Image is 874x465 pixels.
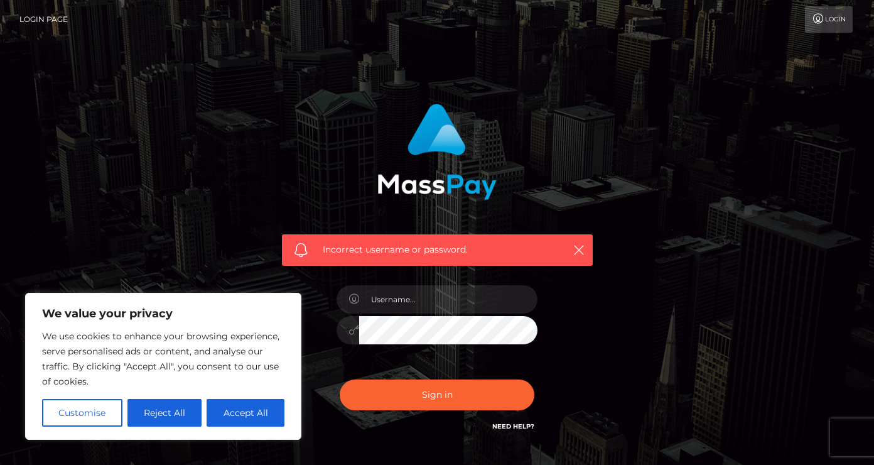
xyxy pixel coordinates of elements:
[340,380,534,410] button: Sign in
[377,104,497,200] img: MassPay Login
[19,6,68,33] a: Login Page
[207,399,284,427] button: Accept All
[359,285,537,314] input: Username...
[492,422,534,430] a: Need Help?
[42,399,122,427] button: Customise
[42,329,284,389] p: We use cookies to enhance your browsing experience, serve personalised ads or content, and analys...
[42,306,284,321] p: We value your privacy
[127,399,202,427] button: Reject All
[25,293,301,440] div: We value your privacy
[805,6,853,33] a: Login
[323,243,552,256] span: Incorrect username or password.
